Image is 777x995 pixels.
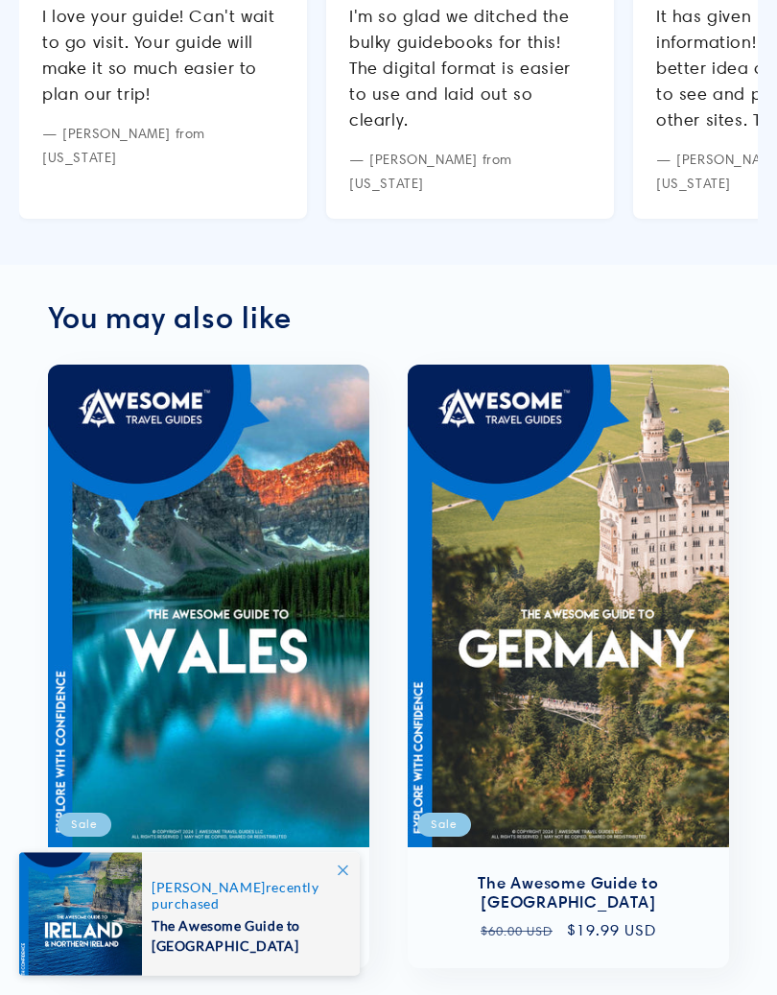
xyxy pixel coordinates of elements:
[152,879,266,895] span: [PERSON_NAME]
[152,912,340,956] span: The Awesome Guide to [GEOGRAPHIC_DATA]
[349,4,591,133] div: I'm so glad we ditched the bulky guidebooks for this! The digital format is easier to use and lai...
[42,4,284,107] div: I love your guide! Can't wait to go visit. Your guide will make it so much easier to plan our trip!
[349,149,591,197] div: — [PERSON_NAME] from [US_STATE]
[427,874,710,914] a: The Awesome Guide to [GEOGRAPHIC_DATA]
[42,123,284,171] div: — [PERSON_NAME] from [US_STATE]
[152,879,340,912] span: recently purchased
[48,300,729,337] h2: You may also like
